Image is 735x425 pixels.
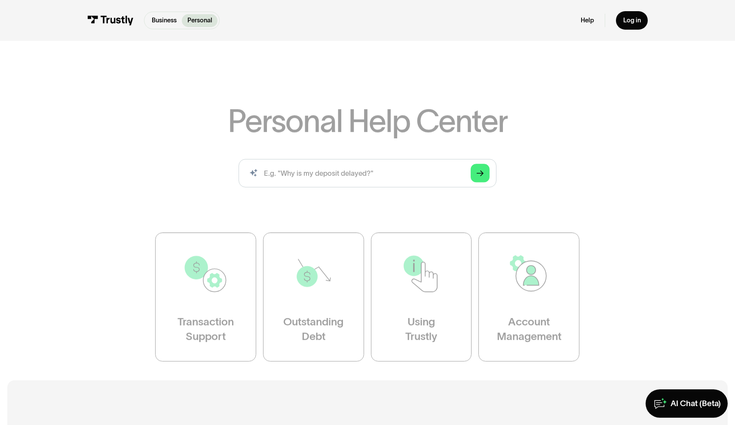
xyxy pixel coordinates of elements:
[239,159,496,187] form: Search
[405,315,437,343] div: Using Trustly
[479,232,580,361] a: AccountManagement
[497,315,561,343] div: Account Management
[623,16,641,24] div: Log in
[187,16,212,25] p: Personal
[228,105,508,136] h1: Personal Help Center
[263,232,364,361] a: OutstandingDebt
[371,232,472,361] a: UsingTrustly
[178,315,234,343] div: Transaction Support
[581,16,594,24] a: Help
[182,14,217,27] a: Personal
[146,14,182,27] a: Business
[152,16,177,25] p: Business
[616,11,648,30] a: Log in
[155,232,256,361] a: TransactionSupport
[239,159,496,187] input: search
[87,15,134,25] img: Trustly Logo
[646,389,728,418] a: AI Chat (Beta)
[284,315,344,343] div: Outstanding Debt
[671,398,721,409] div: AI Chat (Beta)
